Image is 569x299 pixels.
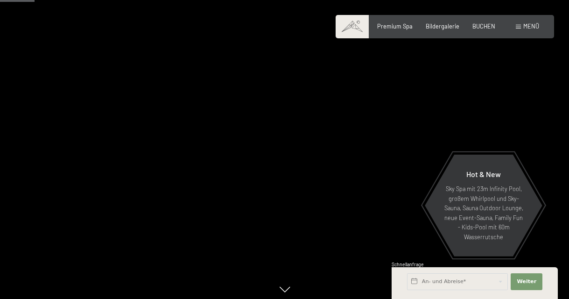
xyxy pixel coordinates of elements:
p: Sky Spa mit 23m Infinity Pool, großem Whirlpool und Sky-Sauna, Sauna Outdoor Lounge, neue Event-S... [443,184,524,242]
a: Premium Spa [377,22,413,30]
a: Hot & New Sky Spa mit 23m Infinity Pool, großem Whirlpool und Sky-Sauna, Sauna Outdoor Lounge, ne... [424,154,543,257]
a: Bildergalerie [426,22,459,30]
span: Hot & New [466,170,501,178]
span: Menü [523,22,539,30]
span: Weiter [517,278,536,285]
span: Schnellanfrage [392,262,424,267]
a: BUCHEN [472,22,495,30]
button: Weiter [511,273,542,290]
